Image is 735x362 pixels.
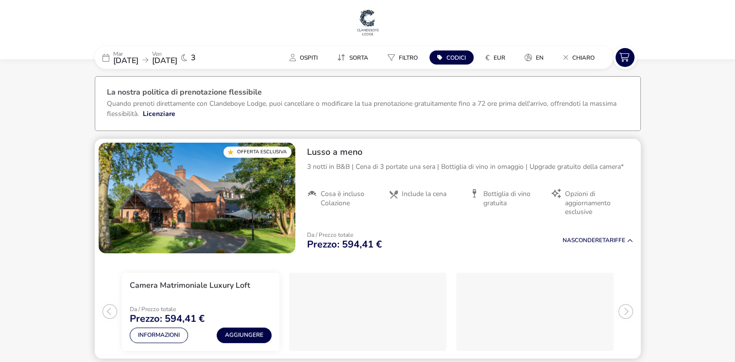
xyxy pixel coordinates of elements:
p: Da / Prezzo totale [307,232,382,238]
span: Chiaro [572,54,595,62]
naf-pibe-menu-bar-item: Filtro [380,50,429,65]
h2: Lusso a meno [307,147,633,158]
button: Ospiti [282,50,325,65]
h3: La nostra politica di prenotazione flessibile [107,88,629,99]
font: Aggiungere [225,332,263,338]
span: Prezzo: 594,41 € [130,314,205,324]
h3: Camera Matrimoniale Luxury Loft [130,280,250,291]
span: Cosa è incluso Colazione [321,190,381,207]
swiper-slide: 1 / 1 [99,143,295,253]
naf-pibe-menu-bar-item: Sorta [329,50,380,65]
button: Filtro [380,50,426,65]
div: Mar[DATE]Ven[DATE]3 [95,46,240,69]
button: Informazioni [130,328,188,343]
font: Tariffe [602,236,625,244]
swiper-slide: 1 / 3 [117,269,284,355]
button: Sorta [329,50,376,65]
p: Quando prenoti direttamente con Clandeboye Lodge, puoi cancellare o modificare la tua prenotazion... [107,99,616,118]
i: € [485,53,490,63]
span: Prezzo: 594,41 € [307,240,382,249]
span: Filtro [399,54,418,62]
span: Sorta [349,54,368,62]
swiper-slide: 3 / 3 [451,269,618,355]
img: Sito web principale [356,8,380,37]
button: Aggiungere [217,328,272,343]
p: 3 notti in B&B | Cena di 3 portate una sera | Bottiglia di vino in omaggio | Upgrade gratuito del... [307,162,633,172]
span: En [536,54,544,62]
button: En [517,50,551,65]
span: Bottiglia di vino gratuita [483,190,544,207]
span: Codici [446,54,466,62]
naf-pibe-menu-bar-item: Ospiti [282,50,329,65]
font: Informazioni [138,332,180,338]
p: Ven [152,51,177,57]
div: Lusso a meno3 notti in B&B | Cena di 3 portate una sera | Bottiglia di vino in omaggio | Upgrade ... [299,139,641,224]
span: 3 [191,54,196,62]
naf-pibe-menu-bar-item: En [517,50,555,65]
span: Include la cena [402,190,446,198]
naf-pibe-menu-bar-item: Codici [429,50,478,65]
span: Ospiti [300,54,318,62]
button: Licenziare [143,109,175,119]
naf-pibe-menu-bar-item: €EUR [478,50,517,65]
span: EUR [494,54,505,62]
swiper-slide: 2 / 3 [284,269,451,355]
button: Codici [429,50,474,65]
div: Offerta esclusiva [223,147,291,158]
span: Nascondere [563,236,602,244]
p: Mar [113,51,138,57]
naf-pibe-menu-bar-item: Chiaro [555,50,606,65]
button: €EUR [478,50,513,65]
span: [DATE] [113,55,138,66]
span: Opzioni di aggiornamento esclusive [565,190,625,216]
p: Da / Prezzo totale [130,306,251,312]
span: [DATE] [152,55,177,66]
button: NascondereTariffe [563,237,633,244]
button: Chiaro [555,50,602,65]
